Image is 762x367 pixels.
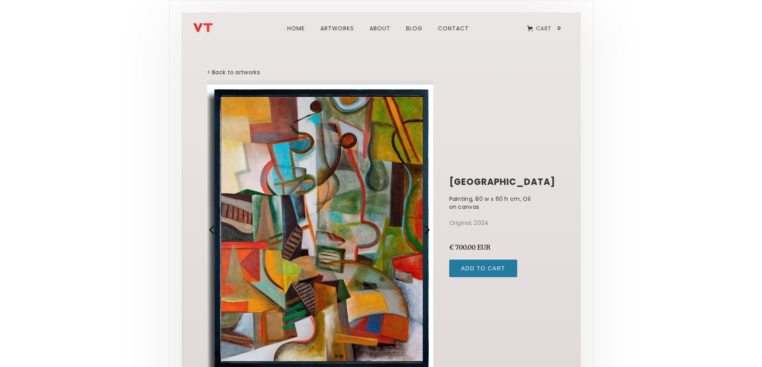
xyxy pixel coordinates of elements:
div: € 700.00 EUR [449,243,555,252]
a: home [193,16,241,32]
p: Original, 2024 [449,219,555,227]
div: 0 [555,25,563,32]
a: Home [282,15,310,42]
input: Add to Cart [449,260,518,277]
a: < Back to artworks [207,68,260,76]
h1: [GEOGRAPHIC_DATA] [449,177,555,187]
img: Vladimir Titov [193,23,213,32]
a: Open empty cart [521,21,569,36]
a: about [365,15,395,42]
a: blog [401,15,427,42]
a: Contact [433,15,474,42]
div: Cart [536,24,552,32]
p: Painting, 80 w x 60 h cm, Oil on canvas [449,195,534,211]
a: ARTWORks [316,15,359,42]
